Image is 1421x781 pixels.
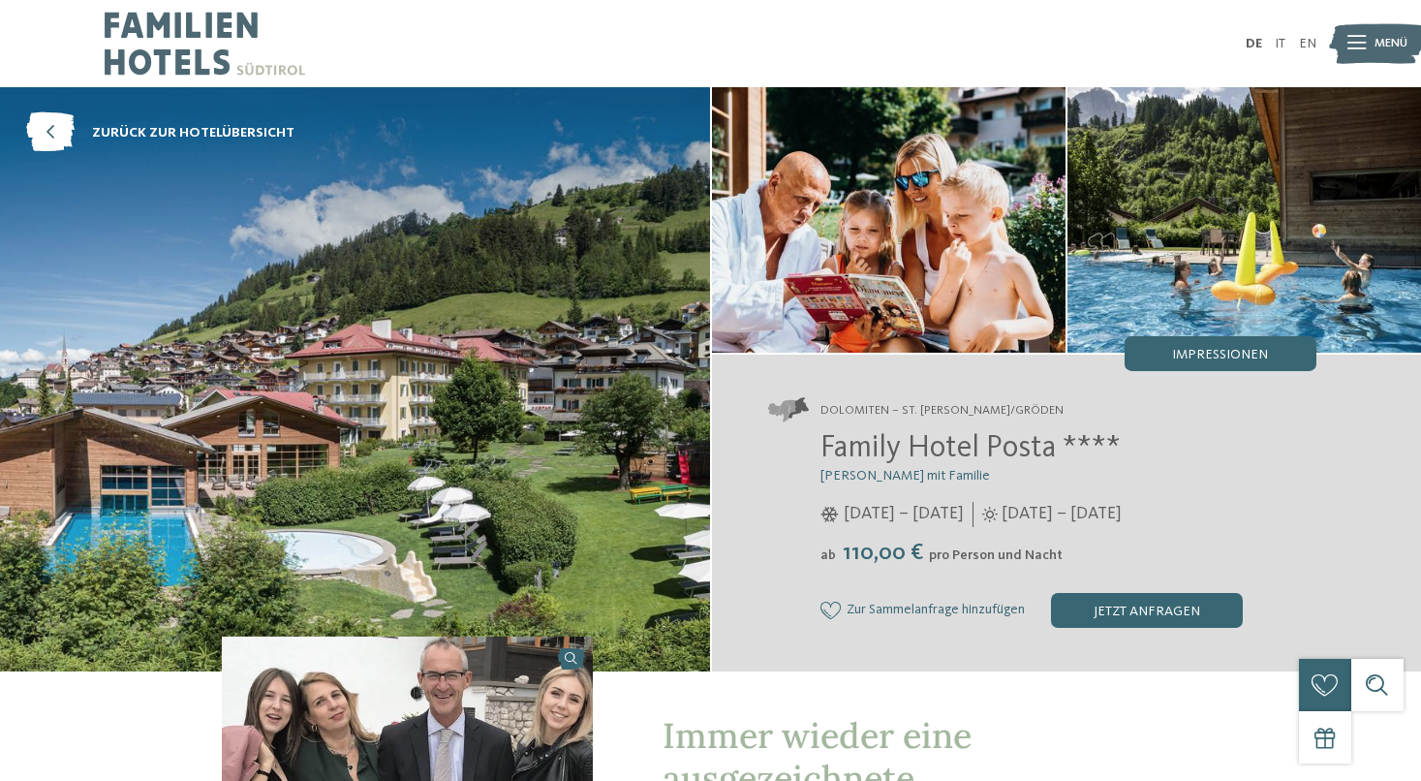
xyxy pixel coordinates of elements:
span: [PERSON_NAME] mit Familie [820,469,990,483]
span: [DATE] – [DATE] [1002,502,1122,526]
img: Familienhotel in Gröden: ein besonderer Ort [1067,87,1421,353]
span: pro Person und Nacht [929,548,1063,562]
a: DE [1246,37,1262,50]
span: [DATE] – [DATE] [844,502,964,526]
i: Öffnungszeiten im Winter [820,507,839,522]
span: Menü [1375,35,1407,52]
span: Zur Sammelanfrage hinzufügen [847,603,1025,618]
span: 110,00 € [838,542,927,565]
a: zurück zur Hotelübersicht [26,113,294,153]
a: EN [1299,37,1316,50]
img: Familienhotel in Gröden: ein besonderer Ort [712,87,1066,353]
span: Family Hotel Posta **** [820,433,1121,464]
i: Öffnungszeiten im Sommer [982,507,998,522]
span: Dolomiten – St. [PERSON_NAME]/Gröden [820,402,1064,420]
div: jetzt anfragen [1051,593,1243,628]
span: ab [820,548,836,562]
span: zurück zur Hotelübersicht [92,123,294,142]
a: IT [1275,37,1285,50]
span: Impressionen [1172,348,1268,361]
